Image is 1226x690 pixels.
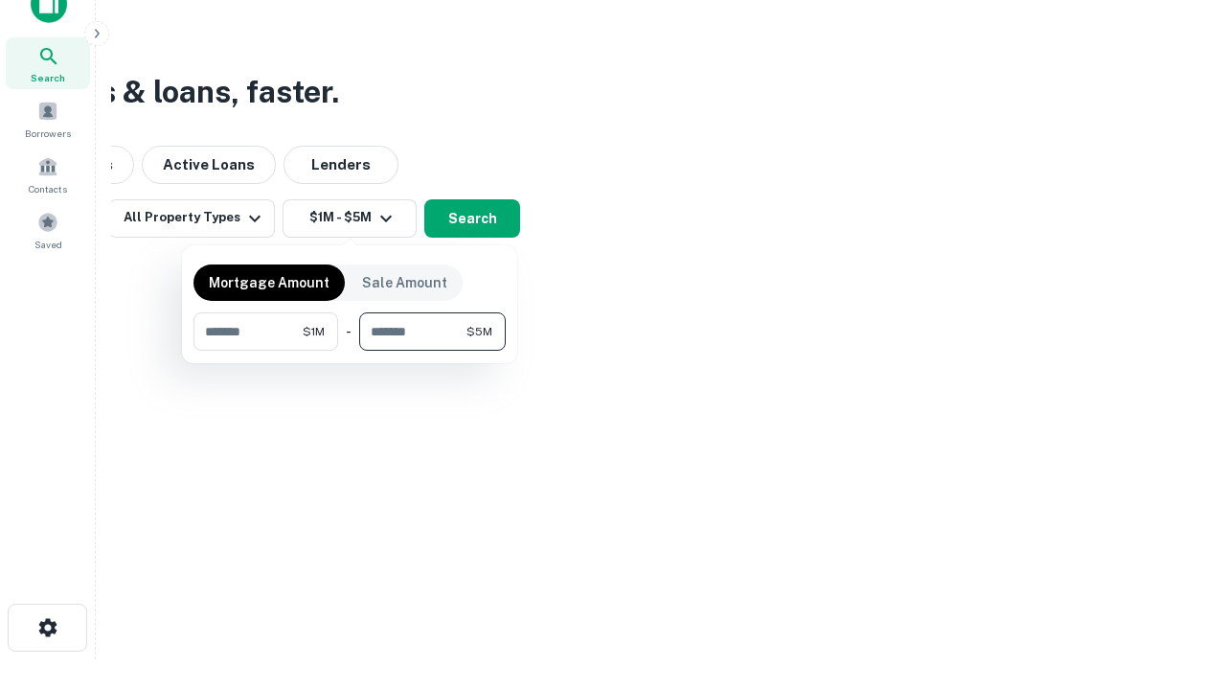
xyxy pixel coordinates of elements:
[362,272,447,293] p: Sale Amount
[466,323,492,340] span: $5M
[346,312,352,351] div: -
[1130,537,1226,629] iframe: Chat Widget
[303,323,325,340] span: $1M
[209,272,329,293] p: Mortgage Amount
